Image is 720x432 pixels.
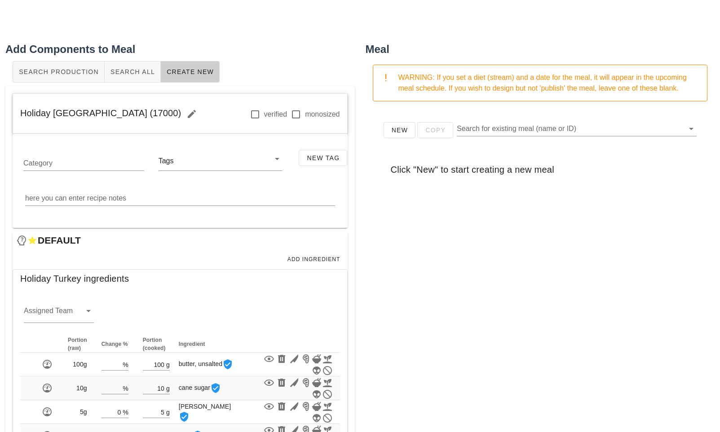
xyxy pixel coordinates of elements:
[121,358,128,370] div: %
[306,154,340,161] span: New Tag
[61,353,94,376] td: 100g
[61,336,94,353] th: Portion (raw)
[305,110,340,119] label: monosized
[179,403,231,420] span: [PERSON_NAME]
[105,61,161,83] button: Search All
[121,406,128,418] div: %
[5,41,355,57] h2: Add Components to Meal
[287,256,340,262] span: Add Ingredient
[136,336,177,353] th: Portion (cooked)
[121,382,128,394] div: %
[179,360,233,367] span: butter, unsalted
[24,304,94,323] div: Assigned Team
[20,271,129,286] span: Holiday Turkey ingredients
[164,358,170,370] div: g
[164,382,170,394] div: g
[391,127,408,134] span: New
[299,150,347,166] button: New Tag
[161,61,220,83] button: Create New
[366,41,715,57] h2: Meal
[61,400,94,424] td: 5g
[398,72,700,94] div: WARNING: If you set a diet (stream) and a date for the meal, it will appear in the upcoming meal ...
[283,253,344,266] button: Add Ingredient
[38,236,81,245] h2: DEFAULT
[384,155,697,184] div: Click "New" to start creating a new meal
[94,336,136,353] th: Change %
[264,110,287,119] label: verified
[110,68,155,75] span: Search All
[166,68,214,75] span: Create New
[18,68,99,75] span: Search Production
[20,108,203,118] span: Holiday [GEOGRAPHIC_DATA] (17000)
[177,336,247,353] th: Ingredient
[159,157,176,166] div: Tags
[179,384,221,391] span: cane sugar
[61,376,94,400] td: 10g
[384,122,416,138] button: New
[164,406,170,418] div: g
[13,61,105,83] button: Search Production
